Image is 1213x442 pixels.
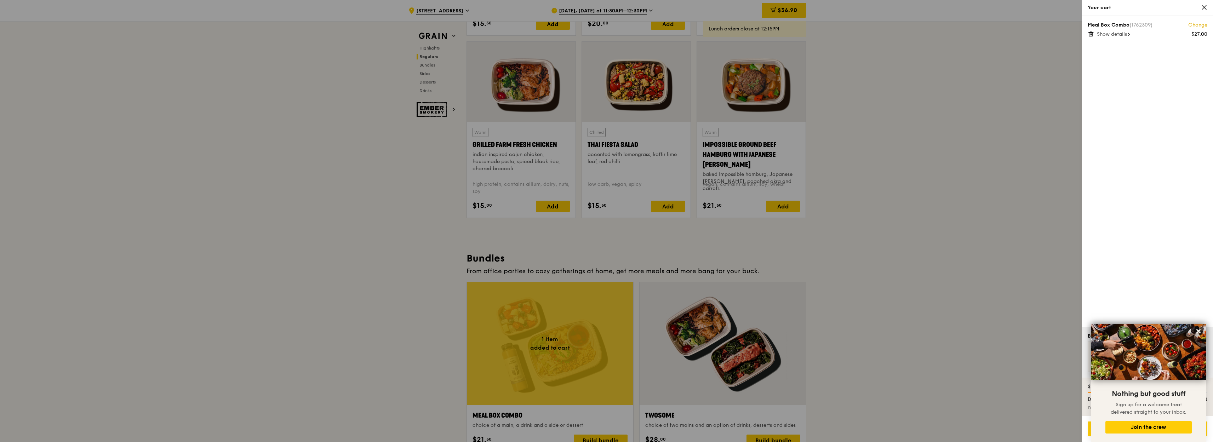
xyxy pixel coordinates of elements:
div: Pick up from the nearest Food Point [1088,404,1207,410]
span: (1762309) [1129,22,1152,28]
span: Show details [1097,31,1127,37]
div: Go to checkout - $36.90 [1088,421,1207,436]
img: DSC07876-Edit02-Large.jpeg [1091,324,1206,380]
button: Join the crew [1105,421,1192,434]
span: Nothing but good stuff [1112,390,1185,398]
div: $27.00 [1191,31,1207,38]
span: Sign up for a welcome treat delivered straight to your inbox. [1111,402,1186,415]
div: Meal Box Combo [1088,22,1207,29]
div: $18.55 more to reduce delivery fee to $8.00 [1088,383,1207,390]
button: Close [1193,326,1204,337]
a: Change [1188,22,1207,29]
div: Your cart [1088,4,1207,11]
div: Delivery fee [1083,396,1180,403]
div: Better paired with [1088,333,1133,340]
